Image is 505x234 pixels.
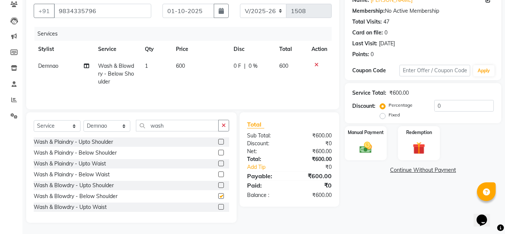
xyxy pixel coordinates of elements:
[352,89,386,97] div: Service Total:
[399,65,470,76] input: Enter Offer / Coupon Code
[289,140,337,148] div: ₹0
[34,192,118,200] div: Wash & Blowdry - Below Shoulder
[171,41,229,58] th: Price
[34,27,337,41] div: Services
[34,203,107,211] div: Wash & Blowdry - Upto Waist
[289,171,337,180] div: ₹600.00
[406,129,432,136] label: Redemption
[389,102,413,109] label: Percentage
[289,155,337,163] div: ₹600.00
[244,62,246,70] span: |
[356,140,376,155] img: _cash.svg
[371,51,374,58] div: 0
[241,132,289,140] div: Sub Total:
[275,41,307,58] th: Total
[241,140,289,148] div: Discount:
[136,120,219,131] input: Search or Scan
[409,140,429,156] img: _gift.svg
[34,182,114,189] div: Wash & Blowdry - Upto Shoulder
[241,163,297,171] a: Add Tip
[38,63,58,69] span: Demnao
[389,89,409,97] div: ₹600.00
[379,40,395,48] div: [DATE]
[352,67,399,75] div: Coupon Code
[289,181,337,190] div: ₹0
[289,132,337,140] div: ₹600.00
[352,51,369,58] div: Points:
[249,62,258,70] span: 0 %
[176,63,185,69] span: 600
[289,191,337,199] div: ₹600.00
[241,181,289,190] div: Paid:
[229,41,275,58] th: Disc
[34,41,94,58] th: Stylist
[384,29,387,37] div: 0
[352,102,375,110] div: Discount:
[241,191,289,199] div: Balance :
[352,29,383,37] div: Card on file:
[279,63,288,69] span: 600
[474,204,498,227] iframe: chat widget
[34,171,110,179] div: Wash & Plaindry - Below Waist
[383,18,389,26] div: 47
[247,121,264,128] span: Total
[34,4,55,18] button: +91
[346,166,500,174] a: Continue Without Payment
[234,62,241,70] span: 0 F
[352,7,385,15] div: Membership:
[289,148,337,155] div: ₹600.00
[34,138,113,146] div: Wash & Plaindry - Upto Shoulder
[307,41,332,58] th: Action
[389,112,400,118] label: Fixed
[98,63,134,85] span: Wash & Blowdry - Below Shoulder
[348,129,384,136] label: Manual Payment
[241,155,289,163] div: Total:
[34,149,117,157] div: Wash & Plaindry - Below Shoulder
[241,171,289,180] div: Payable:
[140,41,171,58] th: Qty
[94,41,140,58] th: Service
[54,4,151,18] input: Search by Name/Mobile/Email/Code
[473,65,495,76] button: Apply
[352,40,377,48] div: Last Visit:
[352,7,494,15] div: No Active Membership
[34,160,106,168] div: Wash & Plaindry - Upto Waist
[145,63,148,69] span: 1
[241,148,289,155] div: Net:
[352,18,382,26] div: Total Visits:
[297,163,337,171] div: ₹0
